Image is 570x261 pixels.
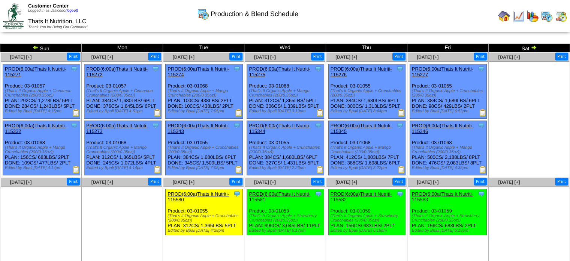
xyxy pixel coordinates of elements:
a: PROD(6:00a)Thats It Nutriti-115345 [331,123,392,134]
a: [DATE] [+] [498,54,520,60]
img: graph.gif [527,10,539,22]
a: [DATE] [+] [91,54,113,60]
img: Production Report [72,109,80,116]
img: calendarprod.gif [541,10,553,22]
div: Edited by Bpali [DATE] 7:05pm [168,109,242,113]
img: Tooltip [233,65,241,72]
a: [DATE] [+] [173,54,194,60]
a: PROD(6:00a)Thats It Nutriti-115583 [412,191,473,202]
span: Logged in as Jsalcedo [28,9,78,13]
div: Edited by Bpali [DATE] 6:17pm [249,228,324,233]
span: Thats It Nutrition, LLC [28,18,87,25]
img: Tooltip [70,122,78,129]
div: Edited by Bpali [DATE] 6:53pm [412,109,487,113]
a: [DATE] [+] [173,180,194,185]
span: Thank You for Being Our Customer! [28,25,88,29]
a: PROD(6:00a)Thats It Nutriti-115271 [5,66,66,77]
span: [DATE] [+] [91,180,113,185]
img: Tooltip [396,190,404,198]
button: Print [392,178,405,186]
div: (That's It Organic Apple + Mango Crunchables (200/0.35oz)) [168,89,242,98]
div: Product: 03-01068 PLAN: 500CS / 2,188LBS / 8PLT DONE: 476CS / 2,083LBS / 8PLT [410,121,487,175]
div: Product: 03-01059 PLAN: 156CS / 683LBS / 2PLT [410,189,487,235]
a: [DATE] [+] [10,180,31,185]
div: Product: 03-01068 PLAN: 156CS / 683LBS / 2PLT DONE: 109CS / 477LBS / 2PLT [3,121,80,175]
div: Product: 03-01055 PLAN: 312CS / 1,365LBS / 5PLT [166,189,243,235]
img: arrowleft.gif [33,44,39,50]
img: Tooltip [314,122,322,129]
div: (That's It Organic Apple + Crunchables (200/0.35oz)) [168,214,242,223]
div: Edited by Bpali [DATE] 6:18pm [331,228,405,233]
a: [DATE] [+] [417,180,438,185]
td: Thu [326,44,407,52]
button: Print [67,178,80,186]
div: Product: 03-01055 PLAN: 384CS / 1,680LBS / 6PLT DONE: 345CS / 1,509LBS / 5PLT [166,121,243,175]
a: PROD(6:00a)Thats It Nutriti-115332 [5,123,66,134]
a: [DATE] [+] [417,54,438,60]
span: Customer Center [28,3,69,9]
div: (That's It Organic Apple + Strawberry Crunchables (200/0.35oz)) [331,214,405,223]
div: (That's It Organic Apple + Cinnamon Crunchables (200/0.35oz)) [5,89,80,98]
img: Production Report [479,109,486,116]
img: Production Report [398,166,405,173]
td: Mon [82,44,163,52]
span: [DATE] [+] [335,54,357,60]
div: (That's It Organic Apple + Crunchables (200/0.35oz)) [168,145,242,154]
button: Print [311,53,324,60]
div: Edited by Bpali [DATE] 3:22pm [331,166,405,170]
button: Print [148,178,161,186]
a: PROD(6:00a)Thats It Nutriti-115346 [412,123,473,134]
a: [DATE] [+] [254,54,276,60]
div: (That's It Organic Apple + Mango Crunchables (200/0.35oz)) [412,145,487,154]
img: Production Report [316,166,324,173]
img: Tooltip [233,190,241,198]
a: PROD(6:00a)Thats It Nutriti-115343 [168,123,229,134]
div: (That's It Organic Apple + Strawberry Crunchables (200/0.35oz)) [249,214,324,223]
td: Wed [244,44,326,52]
div: Product: 03-01068 PLAN: 312CS / 1,365LBS / 5PLT DONE: 306CS / 1,339LBS / 5PLT [247,64,324,119]
div: Product: 03-01055 PLAN: 384CS / 1,680LBS / 6PLT DONE: 327CS / 1,431LBS / 5PLT [247,121,324,175]
div: (That's It Organic Apple + Crunchables (200/0.35oz)) [412,89,487,98]
a: [DATE] [+] [10,54,31,60]
img: Production Report [154,109,161,116]
div: (That's It Organic Apple + Mango Crunchables (200/0.35oz)) [249,89,324,98]
td: Tue [163,44,244,52]
a: PROD(6:00a)Thats It Nutriti-115276 [331,66,392,77]
td: Fri [407,44,488,52]
span: Production & Blend Schedule [211,10,298,18]
span: [DATE] [+] [335,180,357,185]
div: Product: 03-01055 PLAN: 384CS / 1,680LBS / 6PLT DONE: 98CS / 429LBS / 2PLT [410,64,487,119]
img: calendarinout.gif [555,10,567,22]
a: PROD(6:00a)Thats It Nutriti-115581 [249,191,310,202]
td: Sat [488,44,570,52]
button: Print [229,53,242,60]
div: Edited by Bpali [DATE] 4:35pm [412,166,487,170]
img: Tooltip [70,65,78,72]
div: Product: 03-01068 PLAN: 312CS / 1,365LBS / 5PLT DONE: 245CS / 1,072LBS / 4PLT [84,121,162,175]
img: Tooltip [233,122,241,129]
button: Print [474,53,487,60]
img: line_graph.gif [512,10,524,22]
img: Tooltip [396,65,404,72]
img: Tooltip [314,190,322,198]
img: Tooltip [477,122,485,129]
button: Print [555,178,568,186]
span: [DATE] [+] [254,180,276,185]
img: Production Report [235,109,242,116]
button: Print [392,53,405,60]
img: ZoRoCo_Logo(Green%26Foil)%20jpg.webp [3,3,24,29]
span: [DATE] [+] [498,180,520,185]
button: Print [474,178,487,186]
img: Tooltip [396,122,404,129]
img: Production Report [72,166,80,173]
a: PROD(6:00a)Thats It Nutriti-115580 [168,191,229,202]
a: PROD(6:00a)Thats It Nutriti-115582 [331,191,392,202]
a: PROD(6:00a)Thats It Nutriti-115277 [412,66,473,77]
button: Print [311,178,324,186]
